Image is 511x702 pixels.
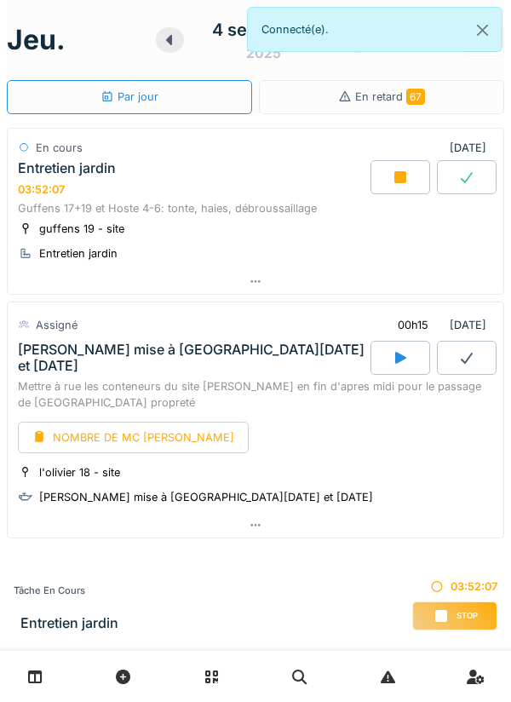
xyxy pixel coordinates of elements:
[406,89,425,105] span: 67
[383,309,493,341] div: [DATE]
[36,317,78,333] div: Assigné
[39,221,124,237] div: guffens 19 - site
[14,584,118,598] div: Tâche en cours
[355,90,425,103] span: En retard
[39,489,373,505] div: [PERSON_NAME] mise à [GEOGRAPHIC_DATA][DATE] et [DATE]
[39,245,118,262] div: Entretien jardin
[412,578,497,595] div: 03:52:07
[18,160,116,176] div: Entretien jardin
[100,89,158,105] div: Par jour
[7,24,66,56] h1: jeu.
[18,422,249,453] div: NOMBRE DE MC [PERSON_NAME]
[456,610,478,622] span: Stop
[450,140,493,156] div: [DATE]
[463,8,502,53] button: Close
[18,342,367,374] div: [PERSON_NAME] mise à [GEOGRAPHIC_DATA][DATE] et [DATE]
[39,464,120,480] div: l'olivier 18 - site
[247,7,502,52] div: Connecté(e).
[36,140,83,156] div: En cours
[18,183,65,196] div: 03:52:07
[212,17,316,43] div: 4 septembre
[20,615,118,631] h3: Entretien jardin
[18,200,493,216] div: Guffens 17+19 et Hoste 4-6: tonte, haies, débroussaillage
[246,43,281,63] div: 2025
[18,378,493,411] div: Mettre à rue les conteneurs du site [PERSON_NAME] en fin d'apres midi pour le passage de [GEOGRAP...
[398,317,428,333] div: 00h15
